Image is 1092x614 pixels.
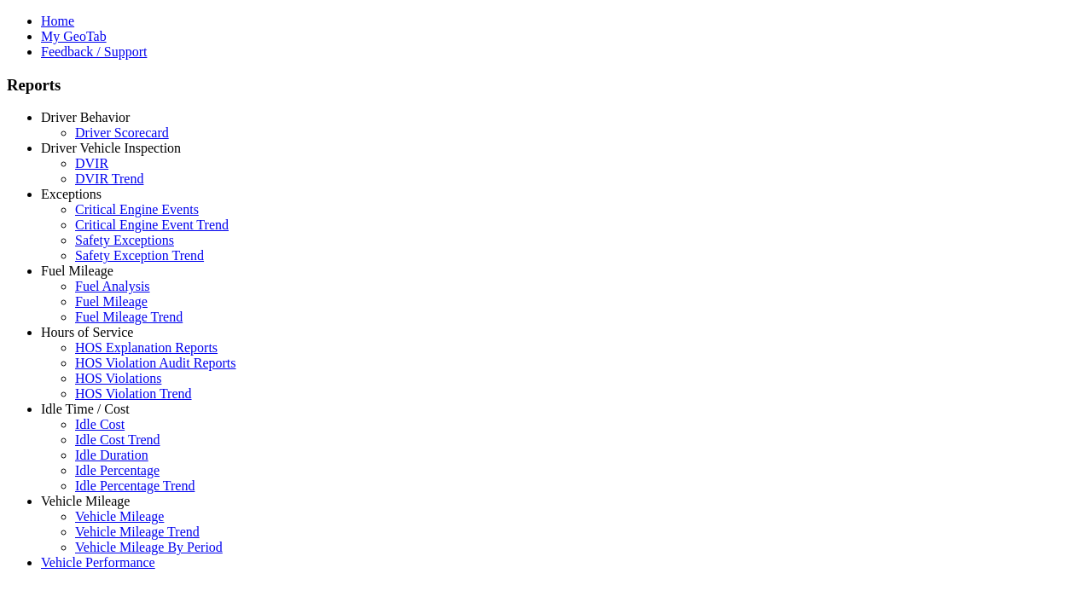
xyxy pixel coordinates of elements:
a: Fuel Mileage [41,264,113,278]
a: HOS Violation Audit Reports [75,356,236,370]
a: HOS Violation Trend [75,386,192,401]
a: Idle Cost Trend [75,432,160,447]
a: Hours of Service [41,325,133,339]
a: HOS Violations [75,371,161,385]
a: Safety Exceptions [75,233,174,247]
a: Fuel Analysis [75,279,150,293]
a: Idle Percentage [75,463,160,478]
a: Feedback / Support [41,44,147,59]
a: My GeoTab [41,29,107,43]
a: Safety Exception Trend [75,248,204,263]
a: Driver Vehicle Inspection [41,141,181,155]
a: Home [41,14,74,28]
a: HOS Explanation Reports [75,340,218,355]
a: Vehicle Mileage [75,509,164,524]
a: DVIR Trend [75,171,143,186]
a: Driver Behavior [41,110,130,125]
a: Critical Engine Events [75,202,199,217]
a: Vehicle Mileage By Period [75,540,223,554]
a: Fuel Mileage [75,294,148,309]
a: Idle Cost [75,417,125,432]
a: Vehicle Mileage [41,494,130,508]
a: Vehicle Mileage Trend [75,524,200,539]
a: Exceptions [41,187,102,201]
a: DVIR [75,156,108,171]
h3: Reports [7,76,1085,95]
a: Idle Percentage Trend [75,478,195,493]
a: Vehicle Performance [41,555,155,570]
a: Idle Duration [75,448,148,462]
a: Driver Scorecard [75,125,169,140]
a: Idle Time / Cost [41,402,130,416]
a: Fuel Mileage Trend [75,310,183,324]
a: Critical Engine Event Trend [75,217,229,232]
